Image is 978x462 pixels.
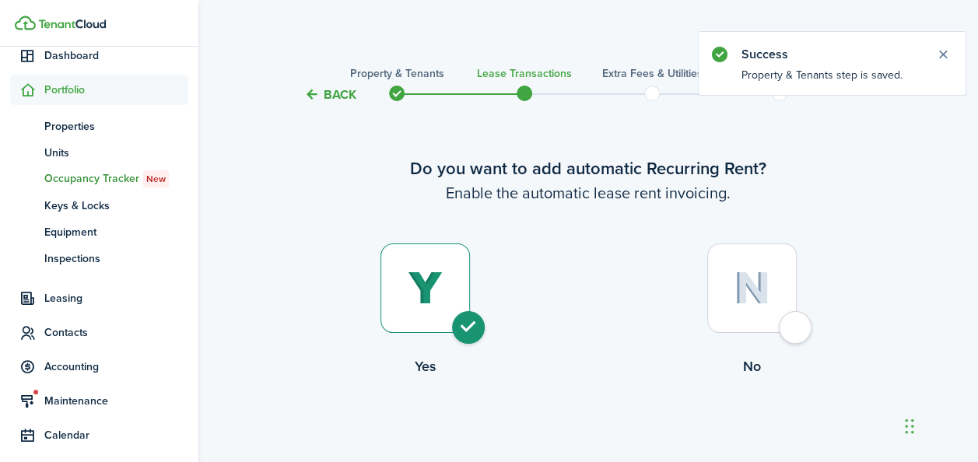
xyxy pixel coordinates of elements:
h3: Extra fees & Utilities [602,65,703,82]
notify-title: Success [741,45,920,64]
button: Back [304,86,356,103]
span: Dashboard [44,47,188,64]
img: No [734,271,770,305]
a: Units [10,139,188,166]
span: Accounting [44,359,188,375]
notify-body: Property & Tenants step is saved. [699,67,966,95]
span: Units [44,145,188,161]
span: Keys & Locks [44,198,188,214]
span: Properties [44,118,188,135]
control-radio-card-title: Yes [261,356,588,376]
iframe: Chat Widget [900,387,978,462]
a: Dashboard [10,40,188,71]
a: Occupancy TrackerNew [10,166,188,192]
img: Yes (selected) [408,271,443,306]
span: Inspections [44,250,188,267]
span: Contacts [44,324,188,341]
span: Portfolio [44,82,188,98]
a: Equipment [10,219,188,245]
h3: Lease Transactions [477,65,572,82]
wizard-step-header-title: Do you want to add automatic Recurring Rent? [261,156,915,181]
button: Close notify [932,44,954,65]
span: Maintenance [44,393,188,409]
control-radio-card-title: No [588,356,915,376]
span: Leasing [44,290,188,306]
wizard-step-header-description: Enable the automatic lease rent invoicing. [261,181,915,205]
a: Keys & Locks [10,192,188,219]
span: Equipment [44,224,188,240]
h3: Property & Tenants [350,65,444,82]
img: TenantCloud [15,16,36,30]
a: Properties [10,113,188,139]
span: New [146,172,166,186]
div: Drag [905,403,914,450]
img: TenantCloud [38,19,106,29]
a: Inspections [10,245,188,271]
span: Occupancy Tracker [44,170,188,187]
span: Calendar [44,427,188,443]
